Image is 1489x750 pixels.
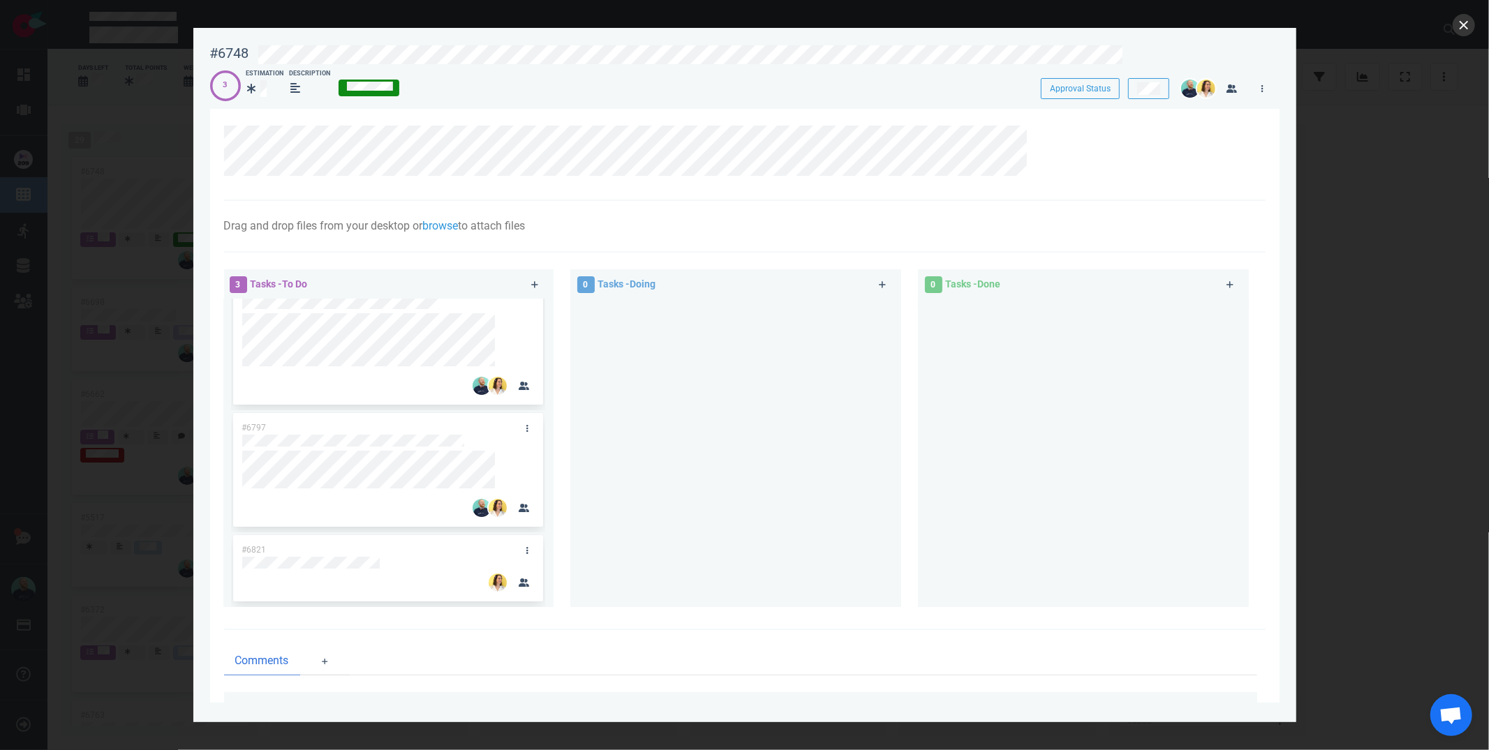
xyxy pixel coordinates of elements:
[925,276,942,293] span: 0
[246,69,284,79] div: Estimation
[1430,694,1472,736] a: Ouvrir le chat
[1181,80,1199,98] img: 26
[473,499,491,517] img: 26
[489,377,507,395] img: 26
[489,499,507,517] img: 26
[290,69,331,79] div: Description
[423,219,459,232] a: browse
[1041,78,1120,99] button: Approval Status
[210,45,249,62] div: #6748
[230,276,247,293] span: 3
[598,278,656,290] span: Tasks - Doing
[223,80,228,91] div: 3
[946,278,1001,290] span: Tasks - Done
[1453,14,1475,36] button: close
[577,276,595,293] span: 0
[242,545,266,555] span: #6821
[473,377,491,395] img: 26
[224,219,423,232] span: Drag and drop files from your desktop or
[489,573,507,592] img: 26
[251,278,308,290] span: Tasks - To Do
[459,219,526,232] span: to attach files
[1197,80,1215,98] img: 26
[242,423,266,433] span: #6797
[235,652,289,669] span: Comments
